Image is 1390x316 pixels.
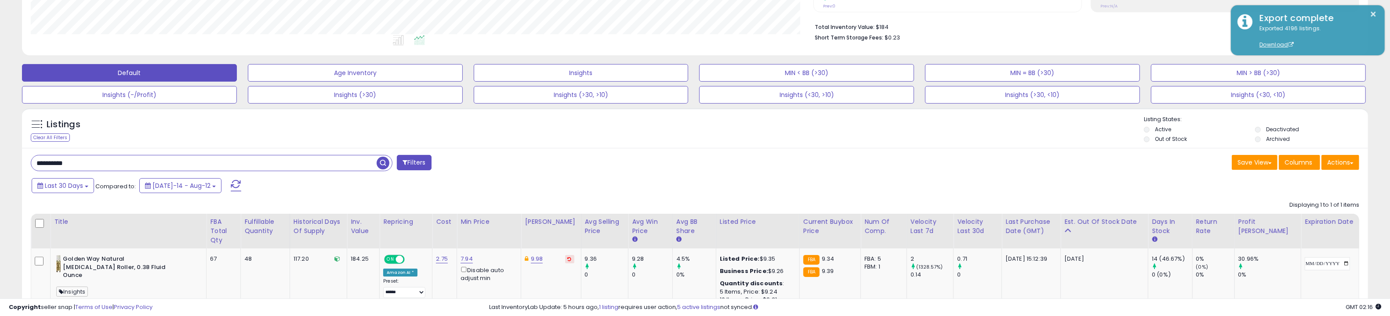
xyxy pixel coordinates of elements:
[1196,271,1234,279] div: 0%
[489,303,1381,312] div: Last InventoryLab Update: 5 hours ago, requires user action, not synced.
[63,255,170,282] b: Golden Way Natural [MEDICAL_DATA] Roller, 0.38 Fluid Ounce
[1253,12,1378,25] div: Export complete
[864,255,900,263] div: FBA: 5
[436,255,448,263] a: 2.75
[1259,41,1294,48] a: Download
[632,236,637,244] small: Avg Win Price.
[1279,155,1320,170] button: Columns
[351,255,373,263] div: 184.25
[210,255,234,263] div: 67
[1232,155,1277,170] button: Save View
[1152,217,1188,236] div: Days In Stock
[885,33,900,42] span: $0.23
[911,271,954,279] div: 0.14
[95,182,136,190] span: Compared to:
[1196,255,1234,263] div: 0%
[676,236,682,244] small: Avg BB Share.
[815,34,883,41] b: Short Term Storage Fees:
[916,263,943,270] small: (1328.57%)
[22,86,237,104] button: Insights (-/Profit)
[699,86,914,104] button: Insights (<30, >10)
[1266,126,1299,133] label: Deactivated
[383,269,417,276] div: Amazon AI *
[1321,155,1359,170] button: Actions
[1064,217,1144,226] div: Est. Out Of Stock Date
[720,255,760,263] b: Listed Price:
[911,217,950,236] div: Velocity Last 7d
[1196,217,1231,236] div: Return Rate
[1151,86,1366,104] button: Insights (<30, <10)
[585,217,625,236] div: Avg Selling Price
[957,217,998,236] div: Velocity Last 30d
[1144,115,1368,124] p: Listing States:
[56,255,61,273] img: 31N4CuZMyQL._SL40_.jpg
[139,178,221,193] button: [DATE]-14 - Aug-12
[720,267,768,275] b: Business Price:
[32,178,94,193] button: Last 30 Days
[1285,158,1312,167] span: Columns
[461,217,517,226] div: Min Price
[56,287,88,297] span: Insights
[720,280,793,287] div: :
[720,296,793,304] div: 10 Items, Price: $9.21
[461,265,514,282] div: Disable auto adjust min
[925,64,1140,82] button: MIN = BB (>30)
[864,217,903,236] div: Num of Comp.
[1289,201,1359,209] div: Displaying 1 to 1 of 1 items
[677,303,720,311] a: 5 active listings
[1155,135,1187,143] label: Out of Stock
[474,64,689,82] button: Insights
[720,255,793,263] div: $9.35
[31,133,70,142] div: Clear All Filters
[244,255,283,263] div: 48
[474,86,689,104] button: Insights (>30, >10)
[351,217,376,236] div: Inv. value
[864,263,900,271] div: FBM: 1
[1305,217,1355,226] div: Expiration date
[632,217,669,236] div: Avg Win Price
[585,271,628,279] div: 0
[823,4,835,9] small: Prev: 0
[720,217,796,226] div: Listed Price
[152,181,210,190] span: [DATE]-14 - Aug-12
[1152,236,1157,244] small: Days In Stock.
[822,255,835,263] span: 9.34
[911,255,954,263] div: 2
[47,118,80,131] h5: Listings
[1100,4,1118,9] small: Prev: N/A
[9,303,41,311] strong: Copyright
[1238,255,1301,263] div: 30.96%
[599,303,618,311] a: 1 listing
[248,86,463,104] button: Insights (>30)
[822,267,834,275] span: 9.39
[632,271,672,279] div: 0
[403,256,417,263] span: OFF
[720,279,783,287] b: Quantity discounts
[815,23,875,31] b: Total Inventory Value:
[1238,217,1297,236] div: Profit [PERSON_NAME]
[1238,271,1301,279] div: 0%
[383,217,428,226] div: Repricing
[244,217,286,236] div: Fulfillable Quantity
[632,255,672,263] div: 9.28
[436,217,453,226] div: Cost
[22,64,237,82] button: Default
[1301,214,1359,248] th: CSV column name: cust_attr_1_Expiration date
[1266,135,1290,143] label: Archived
[676,255,716,263] div: 4.5%
[720,288,793,296] div: 5 Items, Price: $9.24
[1005,255,1054,263] div: [DATE] 15:12:39
[925,86,1140,104] button: Insights (>30, <10)
[1064,255,1141,263] p: [DATE]
[585,255,628,263] div: 9.36
[9,303,152,312] div: seller snap | |
[397,155,431,170] button: Filters
[54,217,203,226] div: Title
[1370,9,1377,20] button: ×
[803,255,820,265] small: FBA
[75,303,113,311] a: Terms of Use
[1152,271,1192,279] div: 0 (0%)
[210,217,237,245] div: FBA Total Qty
[1152,255,1192,263] div: 14 (46.67%)
[676,271,716,279] div: 0%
